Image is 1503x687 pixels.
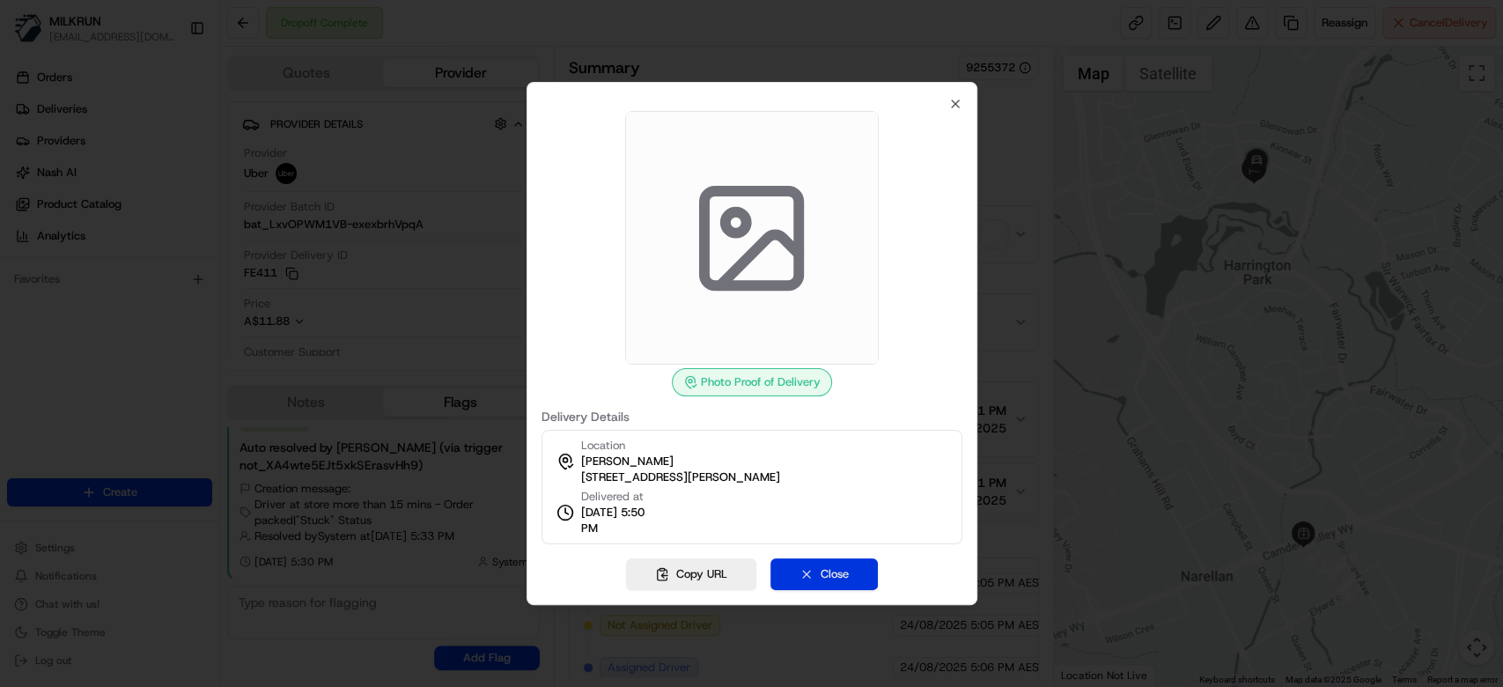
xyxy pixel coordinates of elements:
[580,489,661,505] span: Delivered at
[541,410,961,423] label: Delivery Details
[580,469,779,485] span: [STREET_ADDRESS][PERSON_NAME]
[580,454,673,469] span: [PERSON_NAME]
[672,368,832,396] div: Photo Proof of Delivery
[626,558,756,590] button: Copy URL
[580,438,624,454] span: Location
[580,505,661,536] span: [DATE] 5:50 PM
[770,558,878,590] button: Close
